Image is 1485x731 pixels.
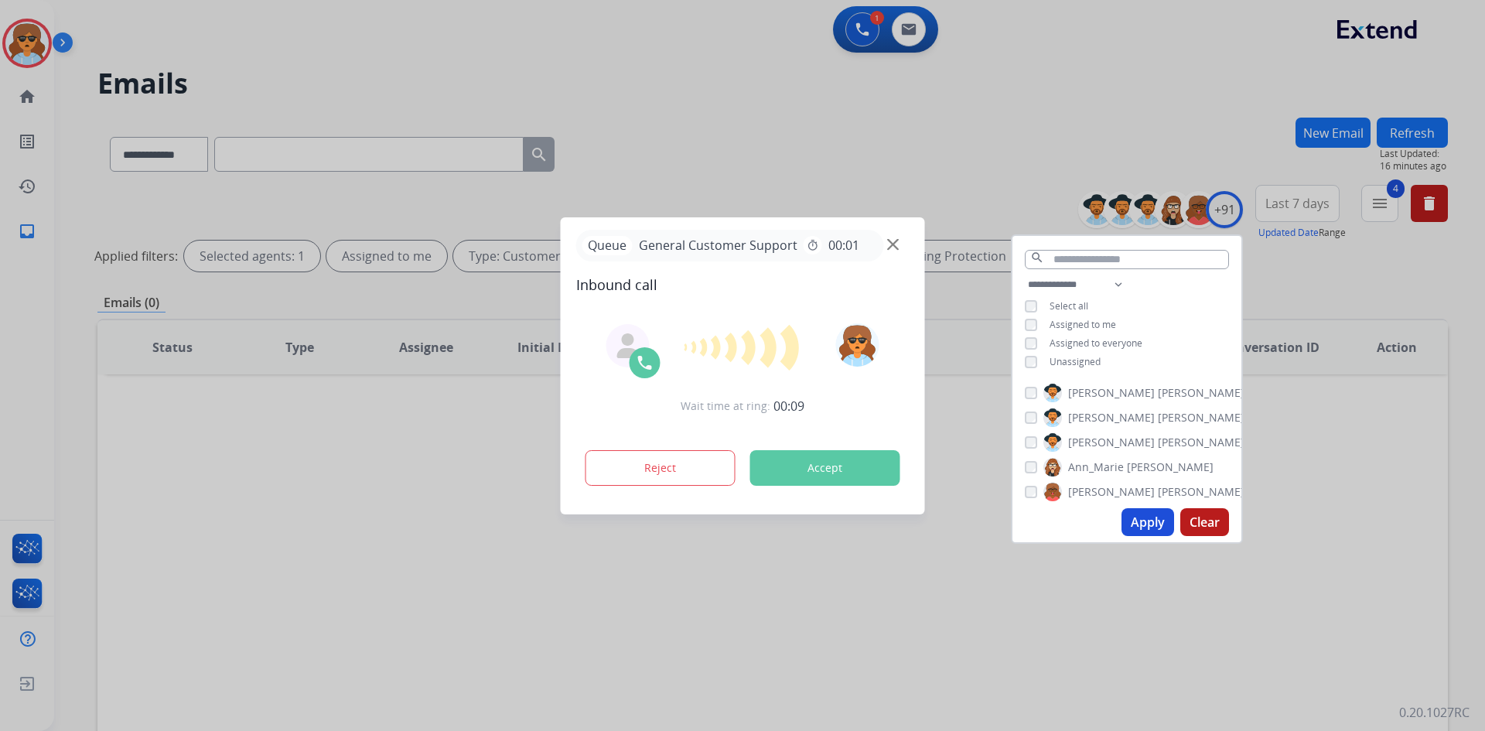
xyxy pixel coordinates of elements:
span: Assigned to everyone [1050,336,1142,350]
span: [PERSON_NAME] [1158,410,1244,425]
span: [PERSON_NAME] [1068,385,1155,401]
span: Wait time at ring: [681,398,770,414]
button: Apply [1121,508,1174,536]
span: Inbound call [576,274,910,295]
span: [PERSON_NAME] [1068,484,1155,500]
button: Reject [585,450,736,486]
span: Assigned to me [1050,318,1116,331]
span: [PERSON_NAME] [1158,484,1244,500]
span: 00:09 [773,397,804,415]
span: [PERSON_NAME] [1127,459,1214,475]
img: call-icon [636,354,654,372]
span: [PERSON_NAME] [1068,410,1155,425]
button: Accept [750,450,900,486]
img: close-button [887,238,899,250]
span: Select all [1050,299,1088,313]
img: agent-avatar [616,333,640,358]
span: [PERSON_NAME] [1068,435,1155,450]
span: Unassigned [1050,355,1101,368]
span: [PERSON_NAME] [1158,385,1244,401]
span: [PERSON_NAME] [1158,435,1244,450]
button: Clear [1180,508,1229,536]
p: 0.20.1027RC [1399,703,1470,722]
span: 00:01 [828,236,859,254]
mat-icon: search [1030,251,1044,265]
span: Ann_Marie [1068,459,1124,475]
img: avatar [835,323,879,367]
mat-icon: timer [807,239,819,251]
p: Queue [582,236,633,255]
span: General Customer Support [633,236,804,254]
